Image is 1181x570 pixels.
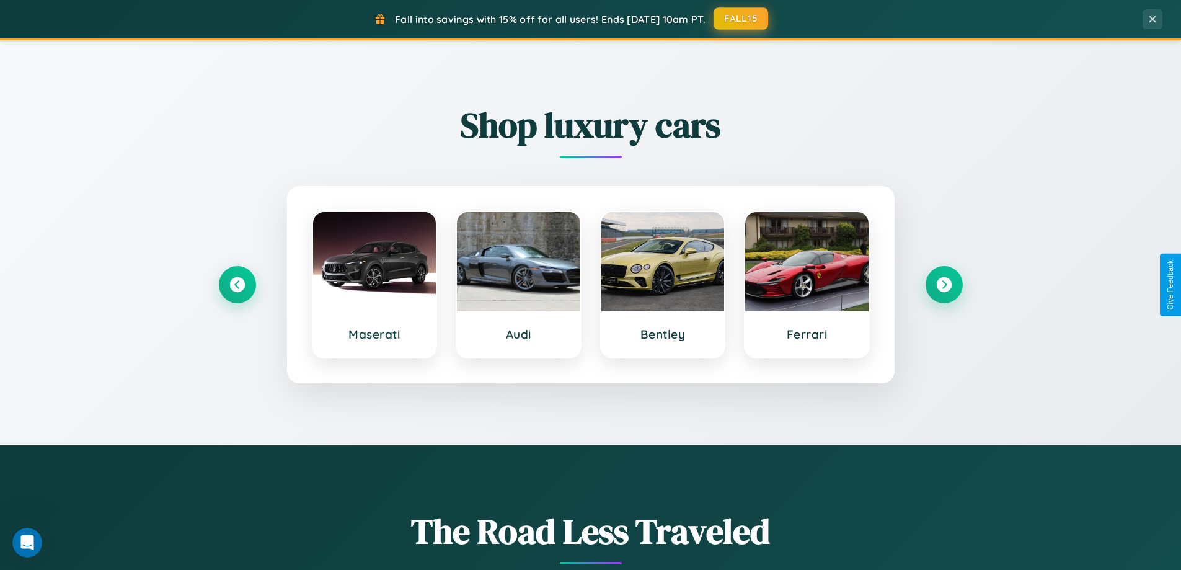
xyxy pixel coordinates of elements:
iframe: Intercom live chat [12,528,42,558]
h3: Ferrari [758,327,856,342]
h3: Maserati [325,327,424,342]
h2: Shop luxury cars [219,101,963,149]
h3: Bentley [614,327,712,342]
span: Fall into savings with 15% off for all users! Ends [DATE] 10am PT. [395,13,706,25]
h1: The Road Less Traveled [219,507,963,555]
h3: Audi [469,327,568,342]
button: FALL15 [714,7,768,30]
div: Give Feedback [1166,260,1175,310]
